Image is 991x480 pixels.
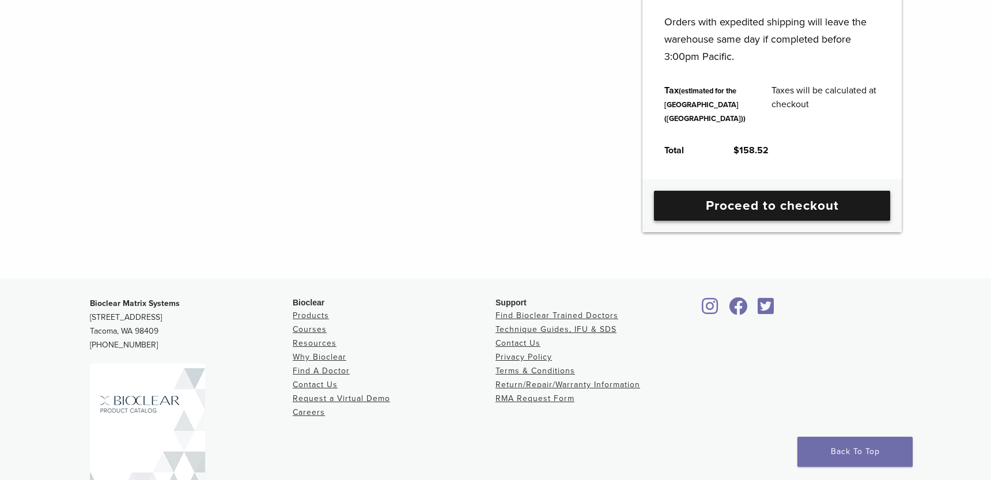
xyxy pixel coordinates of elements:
a: Why Bioclear [293,352,346,362]
a: Resources [293,338,336,348]
a: Bioclear [754,304,778,316]
a: Privacy Policy [495,352,552,362]
th: Total [651,134,720,167]
a: Products [293,311,329,320]
a: RMA Request Form [495,394,574,403]
a: Terms & Conditions [495,366,575,376]
a: Find Bioclear Trained Doctors [495,311,618,320]
span: $ [733,145,739,156]
p: [STREET_ADDRESS] Tacoma, WA 98409 [PHONE_NUMBER] [90,297,293,352]
a: Back To Top [797,437,913,467]
a: Find A Doctor [293,366,350,376]
span: Bioclear [293,298,324,307]
a: Request a Virtual Demo [293,394,390,403]
span: Support [495,298,527,307]
a: Careers [293,407,325,417]
a: Bioclear [698,304,723,316]
a: Technique Guides, IFU & SDS [495,324,616,334]
a: Return/Repair/Warranty Information [495,380,640,390]
bdi: 158.52 [733,145,769,156]
a: Courses [293,324,327,334]
a: Proceed to checkout [654,191,890,221]
a: Contact Us [495,338,540,348]
a: Bioclear [725,304,751,316]
strong: Bioclear Matrix Systems [90,298,180,308]
a: Contact Us [293,380,338,390]
th: Tax [651,74,758,134]
small: (estimated for the [GEOGRAPHIC_DATA] ([GEOGRAPHIC_DATA])) [664,86,746,123]
td: Taxes will be calculated at checkout [758,74,893,134]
